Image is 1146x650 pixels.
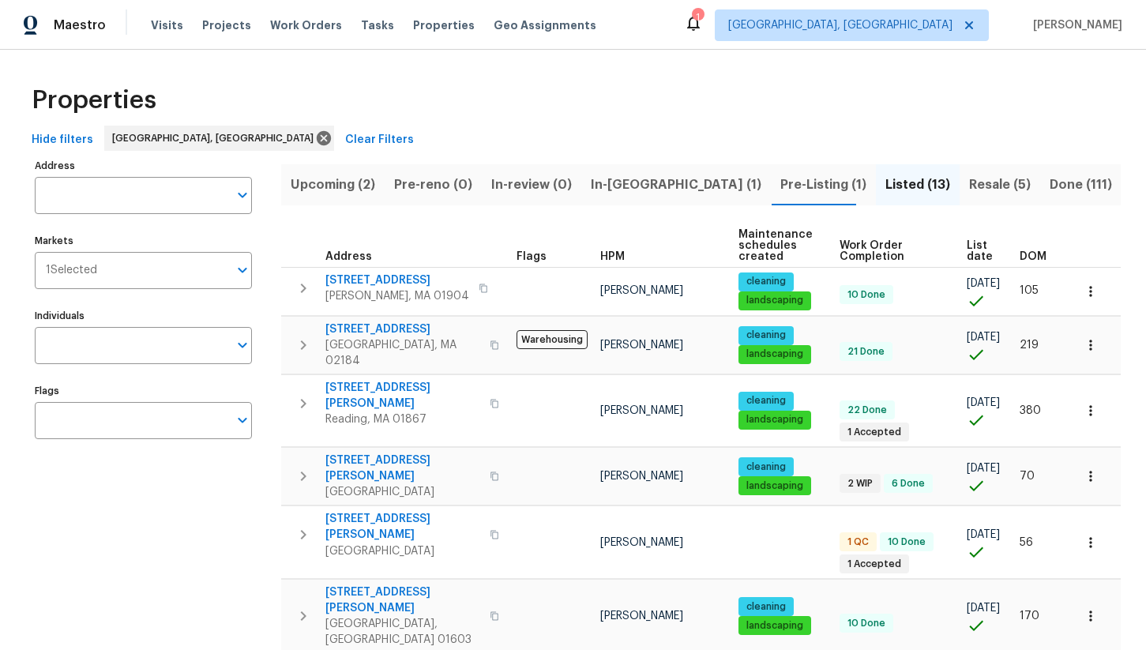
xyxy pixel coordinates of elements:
[202,17,251,33] span: Projects
[35,236,252,246] label: Markets
[1020,405,1041,416] span: 380
[967,278,1000,289] span: [DATE]
[885,174,950,196] span: Listed (13)
[591,174,761,196] span: In-[GEOGRAPHIC_DATA] (1)
[1020,285,1039,296] span: 105
[231,259,254,281] button: Open
[841,477,879,490] span: 2 WIP
[270,17,342,33] span: Work Orders
[325,616,480,648] span: [GEOGRAPHIC_DATA], [GEOGRAPHIC_DATA] 01603
[740,294,810,307] span: landscaping
[54,17,106,33] span: Maestro
[325,288,469,304] span: [PERSON_NAME], MA 01904
[600,285,683,296] span: [PERSON_NAME]
[112,130,320,146] span: [GEOGRAPHIC_DATA], [GEOGRAPHIC_DATA]
[841,404,893,417] span: 22 Done
[740,394,792,408] span: cleaning
[967,529,1000,540] span: [DATE]
[1050,174,1112,196] span: Done (111)
[740,600,792,614] span: cleaning
[967,240,993,262] span: List date
[32,92,156,108] span: Properties
[841,426,907,439] span: 1 Accepted
[394,174,472,196] span: Pre-reno (0)
[325,251,372,262] span: Address
[325,337,480,369] span: [GEOGRAPHIC_DATA], MA 02184
[967,463,1000,474] span: [DATE]
[35,311,252,321] label: Individuals
[325,511,480,543] span: [STREET_ADDRESS][PERSON_NAME]
[885,477,931,490] span: 6 Done
[491,174,572,196] span: In-review (0)
[151,17,183,33] span: Visits
[600,251,625,262] span: HPM
[740,329,792,342] span: cleaning
[1020,471,1035,482] span: 70
[600,471,683,482] span: [PERSON_NAME]
[740,479,810,493] span: landscaping
[339,126,420,155] button: Clear Filters
[969,174,1031,196] span: Resale (5)
[345,130,414,150] span: Clear Filters
[840,240,939,262] span: Work Order Completion
[1020,537,1033,548] span: 56
[738,229,813,262] span: Maintenance schedules created
[517,330,588,349] span: Warehousing
[361,20,394,31] span: Tasks
[494,17,596,33] span: Geo Assignments
[841,288,892,302] span: 10 Done
[600,537,683,548] span: [PERSON_NAME]
[325,543,480,559] span: [GEOGRAPHIC_DATA]
[325,380,480,411] span: [STREET_ADDRESS][PERSON_NAME]
[600,405,683,416] span: [PERSON_NAME]
[841,345,891,359] span: 21 Done
[881,535,932,549] span: 10 Done
[291,174,375,196] span: Upcoming (2)
[780,174,866,196] span: Pre-Listing (1)
[46,264,97,277] span: 1 Selected
[413,17,475,33] span: Properties
[692,9,703,25] div: 1
[1027,17,1122,33] span: [PERSON_NAME]
[325,484,480,500] span: [GEOGRAPHIC_DATA]
[35,386,252,396] label: Flags
[35,161,252,171] label: Address
[841,558,907,571] span: 1 Accepted
[231,184,254,206] button: Open
[517,251,547,262] span: Flags
[231,334,254,356] button: Open
[600,340,683,351] span: [PERSON_NAME]
[231,409,254,431] button: Open
[728,17,952,33] span: [GEOGRAPHIC_DATA], [GEOGRAPHIC_DATA]
[325,584,480,616] span: [STREET_ADDRESS][PERSON_NAME]
[841,617,892,630] span: 10 Done
[325,411,480,427] span: Reading, MA 01867
[32,130,93,150] span: Hide filters
[740,619,810,633] span: landscaping
[325,321,480,337] span: [STREET_ADDRESS]
[740,275,792,288] span: cleaning
[1020,611,1039,622] span: 170
[967,603,1000,614] span: [DATE]
[740,348,810,361] span: landscaping
[967,397,1000,408] span: [DATE]
[600,611,683,622] span: [PERSON_NAME]
[25,126,100,155] button: Hide filters
[104,126,334,151] div: [GEOGRAPHIC_DATA], [GEOGRAPHIC_DATA]
[1020,251,1046,262] span: DOM
[740,460,792,474] span: cleaning
[1020,340,1039,351] span: 219
[325,453,480,484] span: [STREET_ADDRESS][PERSON_NAME]
[325,272,469,288] span: [STREET_ADDRESS]
[841,535,875,549] span: 1 QC
[740,413,810,426] span: landscaping
[967,332,1000,343] span: [DATE]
